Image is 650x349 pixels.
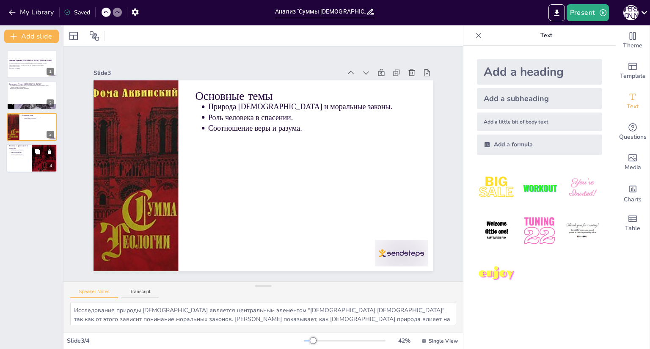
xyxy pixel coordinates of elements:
[616,56,650,86] div: Add ready made slides
[70,302,456,325] textarea: Исследование природы [DEMOGRAPHIC_DATA] является центральным элементом "[DEMOGRAPHIC_DATA] [DEMOG...
[24,116,54,118] p: Природа [DEMOGRAPHIC_DATA] и моральные законы.
[394,337,414,345] div: 42 %
[202,82,423,121] p: Основные темы
[121,289,159,298] button: Transcript
[11,88,54,89] p: Использует философские аргументы.
[11,152,29,154] p: Синтез веры и разума.
[624,195,642,204] span: Charts
[44,147,55,157] button: Delete Slide
[620,71,646,81] span: Template
[520,168,559,208] img: 2.jpeg
[11,86,54,88] p: Работа состоит из трех частей.
[429,338,458,344] span: Single View
[477,59,602,85] div: Add a heading
[70,289,118,298] button: Speaker Notes
[212,117,419,149] p: Соотношение веры и разума.
[548,4,565,21] button: Export to PowerPoint
[47,162,55,170] div: 4
[477,168,516,208] img: 1.jpeg
[7,50,57,78] div: https://cdn.sendsteps.com/images/logo/sendsteps_logo_white.pnghttps://cdn.sendsteps.com/images/lo...
[11,153,29,157] p: Основополагающий для последующих мыслителей.
[11,148,29,152] p: Значительное влияние на [DEMOGRAPHIC_DATA].
[24,118,54,119] p: Роль человека в спасении.
[6,5,58,19] button: My Library
[520,211,559,250] img: 5.jpeg
[563,168,602,208] img: 3.jpeg
[22,114,54,117] p: Основные темы
[616,117,650,147] div: Get real-time input from your audience
[7,81,57,109] div: https://cdn.sendsteps.com/images/logo/sendsteps_logo_white.pnghttps://cdn.sendsteps.com/images/lo...
[67,29,80,43] div: Layout
[563,211,602,250] img: 6.jpeg
[567,4,609,21] button: Present
[616,86,650,117] div: Add text boxes
[477,254,516,294] img: 7.jpeg
[7,113,57,141] div: https://cdn.sendsteps.com/images/logo/sendsteps_logo_white.pnghttps://cdn.sendsteps.com/images/lo...
[623,4,639,21] button: Е [PERSON_NAME]
[64,8,90,16] div: Saved
[47,68,54,75] div: 1
[477,211,516,250] img: 4.jpeg
[616,25,650,56] div: Change the overall theme
[32,147,42,157] button: Duplicate Slide
[47,99,54,107] div: 2
[477,88,602,109] div: Add a subheading
[9,82,54,85] p: Введение в "Сумму [DEMOGRAPHIC_DATA]"
[9,63,54,68] p: В данной презентации мы рассмотрим ключевые идеи и концепции "Суммы [DEMOGRAPHIC_DATA]" [PERSON_N...
[104,52,351,85] div: Slide 3
[9,68,54,69] p: Generated with [URL]
[89,31,99,41] span: Position
[214,96,422,128] p: Природа [DEMOGRAPHIC_DATA] и моральные законы.
[67,337,304,345] div: Slide 3 / 4
[485,25,607,46] p: Text
[623,5,639,20] div: Е [PERSON_NAME]
[627,102,639,111] span: Text
[616,147,650,178] div: Add images, graphics, shapes or video
[4,30,59,43] button: Add slide
[616,208,650,239] div: Add a table
[623,41,642,50] span: Theme
[625,224,640,233] span: Table
[619,132,647,142] span: Questions
[6,144,57,173] div: https://cdn.sendsteps.com/images/logo/sendsteps_logo_white.pnghttps://cdn.sendsteps.com/images/lo...
[625,163,641,172] span: Media
[24,119,54,121] p: Соотношение веры и разума.
[477,113,602,131] div: Add a little bit of body text
[47,131,54,138] div: 3
[477,135,602,155] div: Add a formula
[9,59,52,61] strong: Анализ "Суммы [DEMOGRAPHIC_DATA]" [PERSON_NAME]
[275,5,366,18] input: Insert title
[9,145,29,150] p: Влияние на философию и теологию
[213,107,421,139] p: Роль человека в спасении.
[11,85,54,86] p: "Сумма [DEMOGRAPHIC_DATA]" систематизирует [DEMOGRAPHIC_DATA].
[616,178,650,208] div: Add charts and graphs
